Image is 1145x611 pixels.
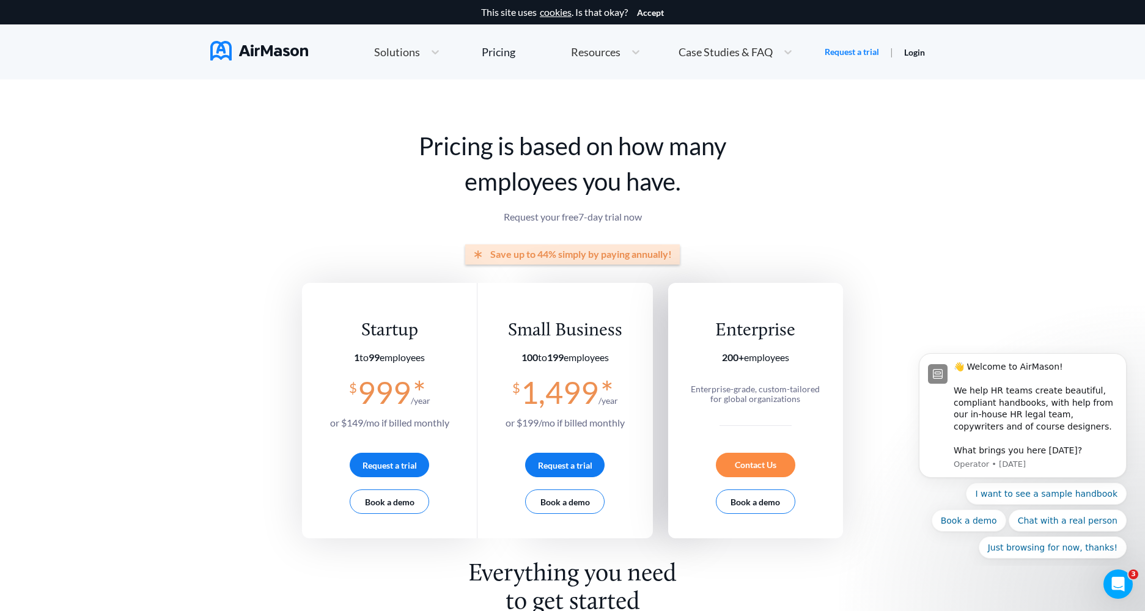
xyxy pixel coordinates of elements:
[571,46,620,57] span: Resources
[547,351,564,363] b: 199
[354,351,359,363] b: 1
[350,453,429,477] button: Request a trial
[349,375,357,395] span: $
[482,46,515,57] div: Pricing
[525,453,605,477] button: Request a trial
[722,351,744,363] b: 200+
[354,351,380,363] span: to
[716,453,795,477] div: Contact Us
[482,41,515,63] a: Pricing
[374,46,420,57] span: Solutions
[350,489,429,514] button: Book a demo
[540,7,572,18] a: cookies
[521,351,538,363] b: 100
[210,41,308,60] img: AirMason Logo
[490,249,672,260] span: Save up to 44% simply by paying annually!
[679,46,773,57] span: Case Studies & FAQ
[900,345,1145,566] iframe: Intercom notifications message
[512,375,520,395] span: $
[890,46,893,57] span: |
[302,128,843,199] h1: Pricing is based on how many employees you have.
[521,351,564,363] span: to
[825,46,879,58] a: Request a trial
[521,374,598,411] span: 1,499
[330,352,449,363] section: employees
[691,384,820,404] span: Enterprise-grade, custom-tailored for global organizations
[506,320,625,342] div: Small Business
[904,47,925,57] a: Login
[369,351,380,363] b: 99
[685,320,826,342] div: Enterprise
[330,417,449,428] span: or $ 149 /mo if billed monthly
[506,417,625,428] span: or $ 199 /mo if billed monthly
[302,211,843,222] p: Request your free 7 -day trial now
[525,489,605,514] button: Book a demo
[358,374,411,411] span: 999
[506,352,625,363] section: employees
[1128,569,1138,579] span: 3
[1103,569,1133,599] iframe: Intercom live chat
[685,352,826,363] section: employees
[716,489,795,514] button: Book a demo
[637,8,664,18] button: Accept cookies
[330,320,449,342] div: Startup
